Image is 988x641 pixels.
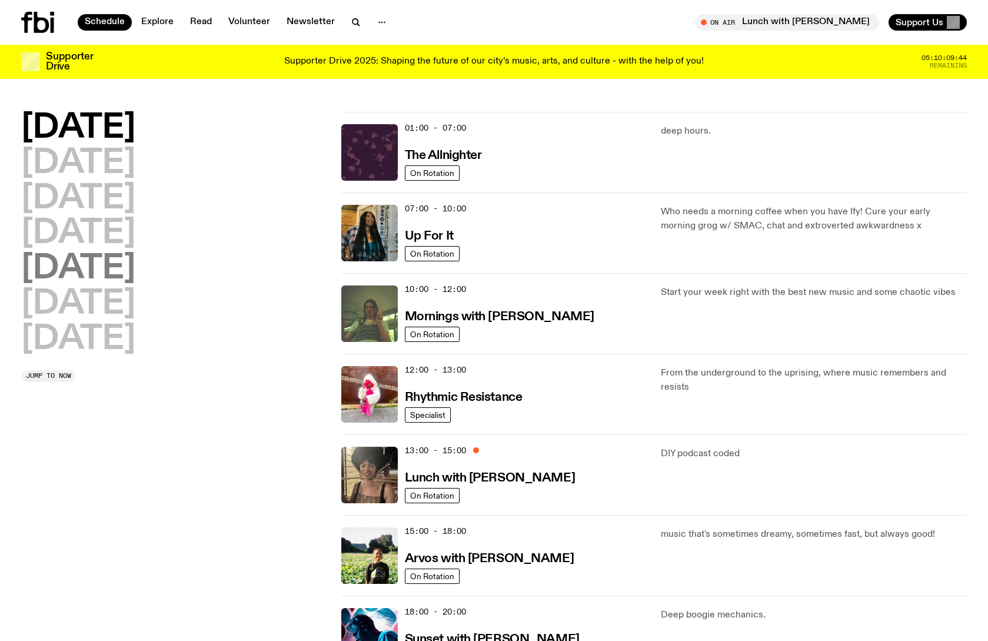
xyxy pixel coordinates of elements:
a: The Allnighter [405,147,482,162]
img: Attu crouches on gravel in front of a brown wall. They are wearing a white fur coat with a hood, ... [341,366,398,423]
a: Up For It [405,228,454,243]
p: DIY podcast coded [661,447,967,461]
h3: Up For It [405,230,454,243]
a: On Rotation [405,246,460,261]
button: Support Us [889,14,967,31]
p: Who needs a morning coffee when you have Ify! Cure your early morning grog w/ SMAC, chat and extr... [661,205,967,233]
button: [DATE] [21,217,135,250]
span: 05:10:09:44 [922,55,967,61]
span: 15:00 - 18:00 [405,526,466,537]
img: Ify - a Brown Skin girl with black braided twists, looking up to the side with her tongue stickin... [341,205,398,261]
span: On Rotation [410,572,454,580]
p: From the underground to the uprising, where music remembers and resists [661,366,967,394]
button: [DATE] [21,323,135,356]
a: Volunteer [221,14,277,31]
a: Arvos with [PERSON_NAME] [405,550,574,565]
a: On Rotation [405,569,460,584]
p: Start your week right with the best new music and some chaotic vibes [661,285,967,300]
span: Specialist [410,410,445,419]
span: Jump to now [26,373,71,379]
span: 10:00 - 12:00 [405,284,466,295]
img: Bri is smiling and wearing a black t-shirt. She is standing in front of a lush, green field. Ther... [341,527,398,584]
button: Jump to now [21,370,76,382]
button: [DATE] [21,147,135,180]
img: Jim Kretschmer in a really cute outfit with cute braids, standing on a train holding up a peace s... [341,285,398,342]
a: Newsletter [280,14,342,31]
span: 12:00 - 13:00 [405,364,466,376]
a: On Rotation [405,488,460,503]
p: Supporter Drive 2025: Shaping the future of our city’s music, arts, and culture - with the help o... [284,57,704,67]
button: [DATE] [21,253,135,285]
a: Rhythmic Resistance [405,389,523,404]
button: On AirLunch with [PERSON_NAME] [695,14,879,31]
p: Deep boogie mechanics. [661,608,967,622]
span: 07:00 - 10:00 [405,203,466,214]
span: Remaining [930,62,967,69]
p: music that's sometimes dreamy, sometimes fast, but always good! [661,527,967,542]
button: [DATE] [21,112,135,145]
h3: The Allnighter [405,150,482,162]
a: Specialist [405,407,451,423]
span: Support Us [896,17,943,28]
span: On Rotation [410,330,454,338]
span: On Rotation [410,168,454,177]
a: Mornings with [PERSON_NAME] [405,308,594,323]
h3: Mornings with [PERSON_NAME] [405,311,594,323]
h3: Supporter Drive [46,52,93,72]
button: [DATE] [21,288,135,321]
span: On Rotation [410,249,454,258]
a: Lunch with [PERSON_NAME] [405,470,575,484]
a: On Rotation [405,165,460,181]
a: On Rotation [405,327,460,342]
a: Explore [134,14,181,31]
a: Schedule [78,14,132,31]
span: 01:00 - 07:00 [405,122,466,134]
span: 18:00 - 20:00 [405,606,466,617]
h3: Arvos with [PERSON_NAME] [405,553,574,565]
span: On Rotation [410,491,454,500]
button: [DATE] [21,182,135,215]
span: 13:00 - 15:00 [405,445,466,456]
h3: Lunch with [PERSON_NAME] [405,472,575,484]
p: deep hours. [661,124,967,138]
a: Read [183,14,219,31]
h3: Rhythmic Resistance [405,391,523,404]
